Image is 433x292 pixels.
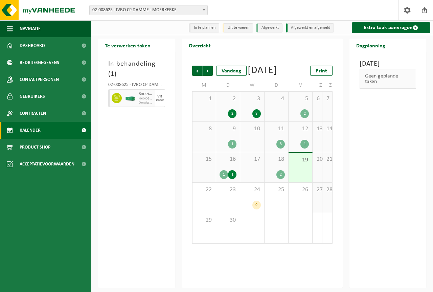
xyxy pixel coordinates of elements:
span: 22 [196,186,212,194]
span: Vorige [192,66,202,76]
span: Kalender [20,122,41,139]
span: 18 [268,156,285,163]
div: 19/09 [156,98,164,102]
span: 21 [326,156,328,163]
span: Navigatie [20,20,41,37]
div: VR [157,94,162,98]
span: 1 [196,95,212,103]
span: Product Shop [20,139,50,156]
span: 25 [268,186,285,194]
td: D [265,79,289,91]
span: Contactpersonen [20,71,59,88]
span: Print [316,68,327,74]
span: 4 [268,95,285,103]
span: 9 [220,125,236,133]
span: 29 [196,217,212,224]
div: 1 [220,170,228,179]
span: 02-008625 - IVBO CP DAMME - MOERKERKE [90,5,207,15]
h2: Dagplanning [349,39,392,52]
span: 28 [326,186,328,194]
div: 2 [300,109,309,118]
span: 30 [220,217,236,224]
h2: Overzicht [182,39,218,52]
h2: Te verwerken taken [98,39,157,52]
span: 8 [196,125,212,133]
span: 26 [292,186,309,194]
div: 2 [228,109,236,118]
div: Vandaag [216,66,247,76]
div: 8 [252,109,261,118]
span: 14 [326,125,328,133]
span: 15 [196,156,212,163]
div: 1 [228,170,236,179]
span: Contracten [20,105,46,122]
li: In te plannen [189,23,219,32]
span: Acceptatievoorwaarden [20,156,74,173]
a: Print [310,66,333,76]
span: 10 [244,125,260,133]
td: Z [313,79,322,91]
div: 02-008625 - IVBO CP DAMME - MOERKERKE [108,83,165,89]
span: 19 [292,156,309,164]
span: 11 [268,125,285,133]
span: 17 [244,156,260,163]
span: Snoeihout en groenafval Ø < 12 cm [139,91,153,97]
li: Afgewerkt en afgemeld [286,23,334,32]
td: W [240,79,264,91]
span: 3 [244,95,260,103]
h3: [DATE] [360,59,416,69]
div: Geen geplande taken [360,69,416,89]
span: 20 [316,156,319,163]
span: Bedrijfsgegevens [20,54,59,71]
li: Afgewerkt [256,23,282,32]
span: 16 [220,156,236,163]
span: HK-XC-30-G snoeihout en groenafval Ø < 12 cm [139,97,153,101]
span: 02-008625 - IVBO CP DAMME - MOERKERKE [89,5,208,15]
span: 23 [220,186,236,194]
span: 13 [316,125,319,133]
img: HK-XC-30-GN-00 [125,96,135,101]
a: Extra taak aanvragen [352,22,431,33]
span: 5 [292,95,309,103]
td: Z [322,79,332,91]
div: 1 [228,140,236,149]
span: 6 [316,95,319,103]
span: Gebruikers [20,88,45,105]
div: 9 [252,201,261,209]
div: 1 [300,140,309,149]
div: 3 [276,140,285,149]
span: 24 [244,186,260,194]
span: Dashboard [20,37,45,54]
li: Uit te voeren [223,23,253,32]
span: 1 [111,71,114,77]
div: [DATE] [248,66,277,76]
span: 7 [326,95,328,103]
span: 27 [316,186,319,194]
span: Volgende [203,66,213,76]
div: 2 [276,170,285,179]
td: M [192,79,216,91]
span: Omwisseling op aanvraag [139,101,153,105]
span: 12 [292,125,309,133]
h3: In behandeling ( ) [108,59,165,79]
td: D [216,79,240,91]
span: 2 [220,95,236,103]
td: V [289,79,313,91]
